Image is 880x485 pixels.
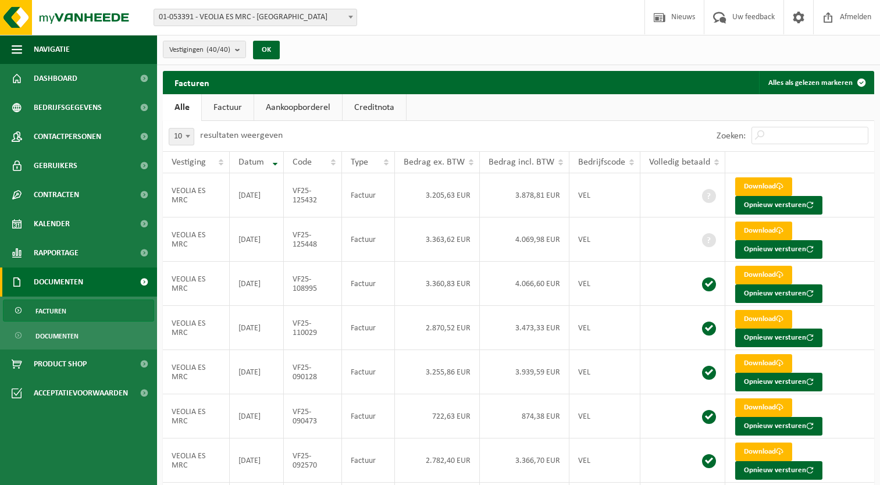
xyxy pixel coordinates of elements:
td: VEOLIA ES MRC [163,438,230,483]
span: Documenten [35,325,79,347]
button: Opnieuw versturen [735,373,822,391]
button: Opnieuw versturen [735,284,822,303]
a: Download [735,354,792,373]
span: 01-053391 - VEOLIA ES MRC - ANTWERPEN [154,9,357,26]
button: Opnieuw versturen [735,329,822,347]
span: Bedrijfscode [578,158,625,167]
td: VF25-125448 [284,217,342,262]
td: VEOLIA ES MRC [163,262,230,306]
td: VEL [569,173,640,217]
td: 3.205,63 EUR [395,173,480,217]
td: 3.366,70 EUR [480,438,569,483]
td: VEL [569,306,640,350]
span: Volledig betaald [649,158,710,167]
td: [DATE] [230,394,284,438]
td: 874,38 EUR [480,394,569,438]
span: Bedrag ex. BTW [404,158,465,167]
td: 3.255,86 EUR [395,350,480,394]
span: Documenten [34,268,83,297]
td: 3.939,59 EUR [480,350,569,394]
td: Factuur [342,394,395,438]
td: Factuur [342,262,395,306]
span: Kalender [34,209,70,238]
td: VEL [569,350,640,394]
label: resultaten weergeven [200,131,283,140]
td: 2.782,40 EUR [395,438,480,483]
td: 3.473,33 EUR [480,306,569,350]
span: Gebruikers [34,151,77,180]
button: Opnieuw versturen [735,240,822,259]
td: Factuur [342,217,395,262]
span: Acceptatievoorwaarden [34,379,128,408]
span: Code [293,158,312,167]
span: Vestiging [172,158,206,167]
td: VF25-090473 [284,394,342,438]
label: Zoeken: [717,131,746,141]
td: VF25-125432 [284,173,342,217]
td: Factuur [342,173,395,217]
span: Navigatie [34,35,70,64]
button: Opnieuw versturen [735,461,822,480]
td: VEL [569,394,640,438]
td: [DATE] [230,438,284,483]
span: Contracten [34,180,79,209]
button: OK [253,41,280,59]
td: VF25-092570 [284,438,342,483]
span: Vestigingen [169,41,230,59]
span: Bedrag incl. BTW [489,158,554,167]
span: Rapportage [34,238,79,268]
td: 4.066,60 EUR [480,262,569,306]
span: Bedrijfsgegevens [34,93,102,122]
td: VEOLIA ES MRC [163,173,230,217]
a: Download [735,443,792,461]
td: VEOLIA ES MRC [163,217,230,262]
button: Alles als gelezen markeren [759,71,873,94]
a: Download [735,398,792,417]
a: Download [735,177,792,196]
td: VF25-090128 [284,350,342,394]
td: VEOLIA ES MRC [163,350,230,394]
span: Dashboard [34,64,77,93]
a: Download [735,310,792,329]
td: VEL [569,217,640,262]
td: [DATE] [230,306,284,350]
td: VEL [569,262,640,306]
td: [DATE] [230,173,284,217]
td: [DATE] [230,350,284,394]
span: 10 [169,129,194,145]
td: VEOLIA ES MRC [163,394,230,438]
button: Opnieuw versturen [735,417,822,436]
span: Facturen [35,300,66,322]
td: VEL [569,438,640,483]
a: Alle [163,94,201,121]
a: Documenten [3,324,154,347]
a: Creditnota [343,94,406,121]
span: Product Shop [34,350,87,379]
span: 10 [169,128,194,145]
td: Factuur [342,438,395,483]
a: Download [735,266,792,284]
a: Facturen [3,299,154,322]
button: Opnieuw versturen [735,196,822,215]
button: Vestigingen(40/40) [163,41,246,58]
a: Factuur [202,94,254,121]
td: 3.878,81 EUR [480,173,569,217]
td: 4.069,98 EUR [480,217,569,262]
td: 2.870,52 EUR [395,306,480,350]
td: [DATE] [230,217,284,262]
td: 722,63 EUR [395,394,480,438]
td: Factuur [342,350,395,394]
h2: Facturen [163,71,221,94]
count: (40/40) [206,46,230,54]
a: Download [735,222,792,240]
td: [DATE] [230,262,284,306]
a: Aankoopborderel [254,94,342,121]
td: VEOLIA ES MRC [163,306,230,350]
td: 3.360,83 EUR [395,262,480,306]
td: Factuur [342,306,395,350]
td: VF25-108995 [284,262,342,306]
span: Contactpersonen [34,122,101,151]
span: Type [351,158,368,167]
td: 3.363,62 EUR [395,217,480,262]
